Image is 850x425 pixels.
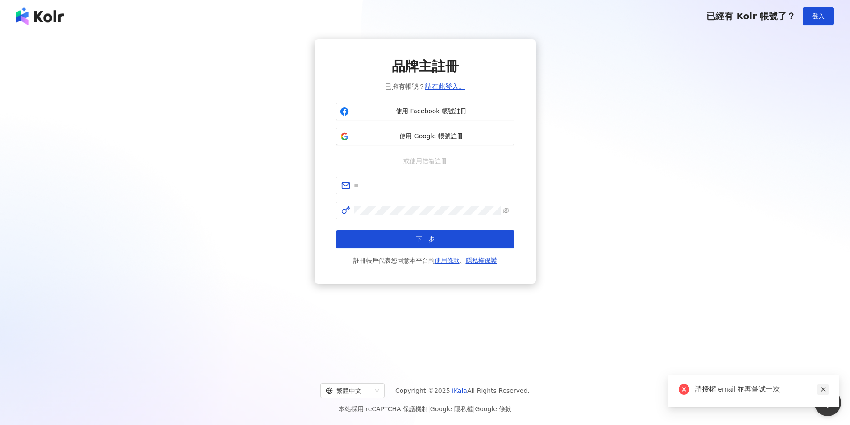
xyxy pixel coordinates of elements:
[435,257,460,264] a: 使用條款
[475,405,511,413] a: Google 條款
[352,132,510,141] span: 使用 Google 帳號註冊
[503,207,509,214] span: eye-invisible
[326,384,371,398] div: 繁體中文
[16,7,64,25] img: logo
[466,257,497,264] a: 隱私權保護
[336,230,514,248] button: 下一步
[679,384,689,395] span: close-circle
[820,386,826,392] span: close
[352,107,510,116] span: 使用 Facebook 帳號註冊
[336,128,514,145] button: 使用 Google 帳號註冊
[812,12,825,20] span: 登入
[392,57,459,76] span: 品牌主註冊
[428,405,430,413] span: |
[397,156,453,166] span: 或使用信箱註冊
[430,405,473,413] a: Google 隱私權
[452,387,467,394] a: iKala
[473,405,475,413] span: |
[695,384,829,395] div: 請授權 email 並再嘗試一次
[425,83,465,91] a: 請在此登入。
[353,255,497,266] span: 註冊帳戶代表您同意本平台的 、
[339,404,511,414] span: 本站採用 reCAPTCHA 保護機制
[395,385,530,396] span: Copyright © 2025 All Rights Reserved.
[385,81,465,92] span: 已擁有帳號？
[416,235,435,243] span: 下一步
[706,11,796,21] span: 已經有 Kolr 帳號了？
[336,103,514,120] button: 使用 Facebook 帳號註冊
[803,7,834,25] button: 登入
